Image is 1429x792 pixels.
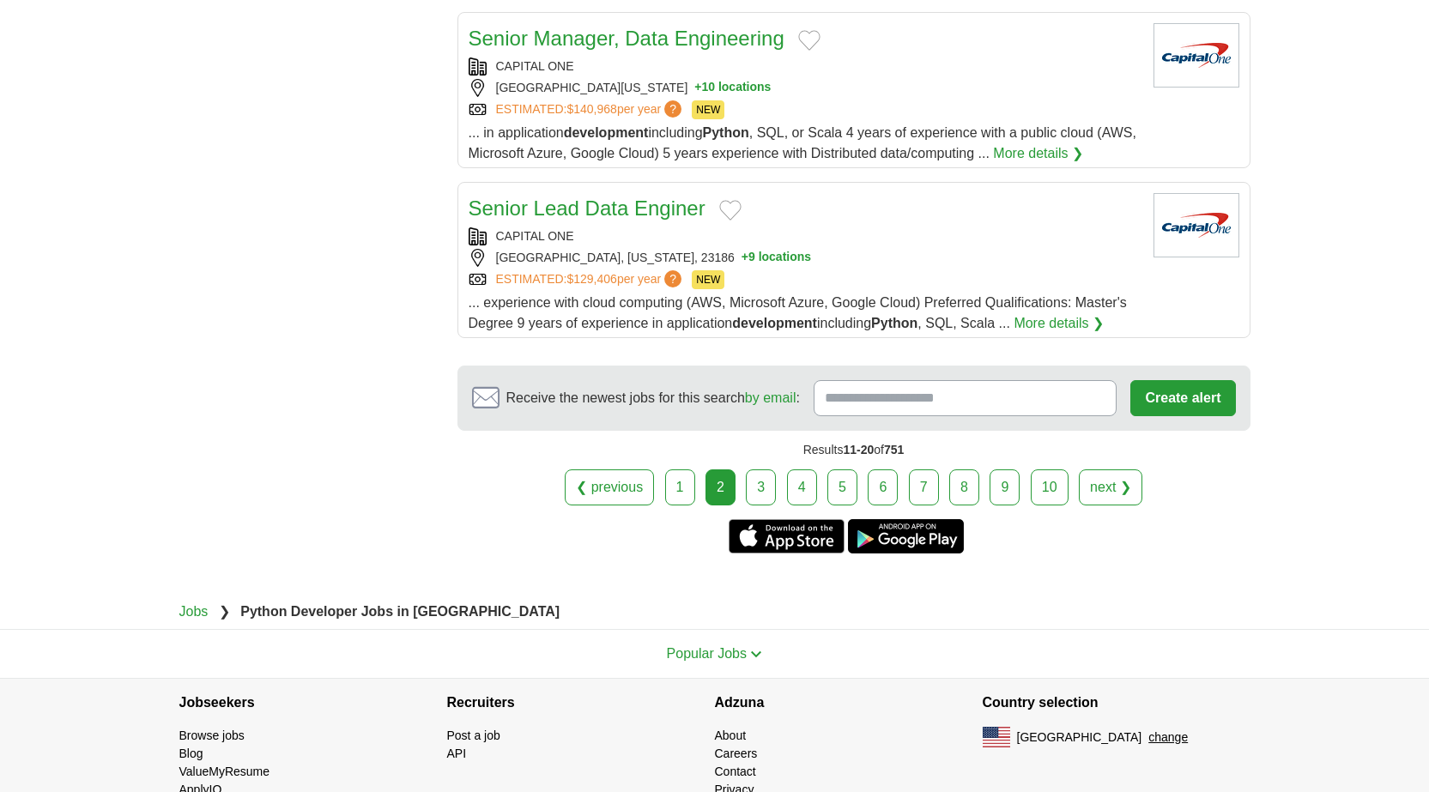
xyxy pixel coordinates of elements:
a: Get the Android app [848,519,964,553]
a: 3 [746,469,776,505]
a: 10 [1031,469,1069,505]
a: Careers [715,747,758,760]
strong: Python [703,125,749,140]
span: + [694,79,701,97]
div: [GEOGRAPHIC_DATA], [US_STATE], 23186 [469,249,1140,267]
img: Capital One logo [1153,23,1239,88]
h4: Country selection [983,679,1250,727]
strong: Python [871,316,917,330]
a: next ❯ [1079,469,1142,505]
a: ESTIMATED:$129,406per year? [496,270,686,289]
span: + [742,249,748,267]
span: 11-20 [843,443,874,456]
span: ... in application including , SQL, or Scala 4 years of experience with a public cloud (AWS, Micr... [469,125,1136,160]
span: Receive the newest jobs for this search : [506,388,800,408]
span: NEW [692,270,724,289]
button: Add to favorite jobs [798,30,820,51]
a: 1 [665,469,695,505]
a: Contact [715,765,756,778]
a: API [447,747,467,760]
a: ❮ previous [565,469,654,505]
a: More details ❯ [993,143,1083,164]
div: Results of [457,431,1250,469]
strong: development [564,125,649,140]
span: $129,406 [566,272,616,286]
button: +10 locations [694,79,771,97]
span: ... experience with cloud computing (AWS, Microsoft Azure, Google Cloud) Preferred Qualifications... [469,295,1127,330]
span: Popular Jobs [667,646,747,661]
a: ValueMyResume [179,765,270,778]
a: by email [745,390,796,405]
img: US flag [983,727,1010,747]
button: Add to favorite jobs [719,200,742,221]
a: Senior Lead Data Enginer [469,196,705,220]
a: 7 [909,469,939,505]
span: $140,968 [566,102,616,116]
span: NEW [692,100,724,119]
span: ? [664,100,681,118]
button: +9 locations [742,249,811,267]
button: Create alert [1130,380,1235,416]
a: Browse jobs [179,729,245,742]
a: 5 [827,469,857,505]
span: ? [664,270,681,287]
a: Jobs [179,604,209,619]
div: 2 [705,469,736,505]
strong: Python Developer Jobs in [GEOGRAPHIC_DATA] [240,604,560,619]
div: [GEOGRAPHIC_DATA][US_STATE] [469,79,1140,97]
a: Get the iPhone app [729,519,845,553]
a: CAPITAL ONE [496,59,574,73]
a: CAPITAL ONE [496,229,574,243]
button: change [1148,729,1188,747]
a: Senior Manager, Data Engineering [469,27,784,50]
a: Post a job [447,729,500,742]
span: 751 [884,443,904,456]
img: toggle icon [750,650,762,658]
a: 8 [949,469,979,505]
a: More details ❯ [1014,313,1104,334]
img: Capital One logo [1153,193,1239,257]
a: Blog [179,747,203,760]
strong: development [732,316,817,330]
a: 4 [787,469,817,505]
span: ❯ [219,604,230,619]
a: ESTIMATED:$140,968per year? [496,100,686,119]
a: About [715,729,747,742]
span: [GEOGRAPHIC_DATA] [1017,729,1142,747]
a: 9 [990,469,1020,505]
a: 6 [868,469,898,505]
